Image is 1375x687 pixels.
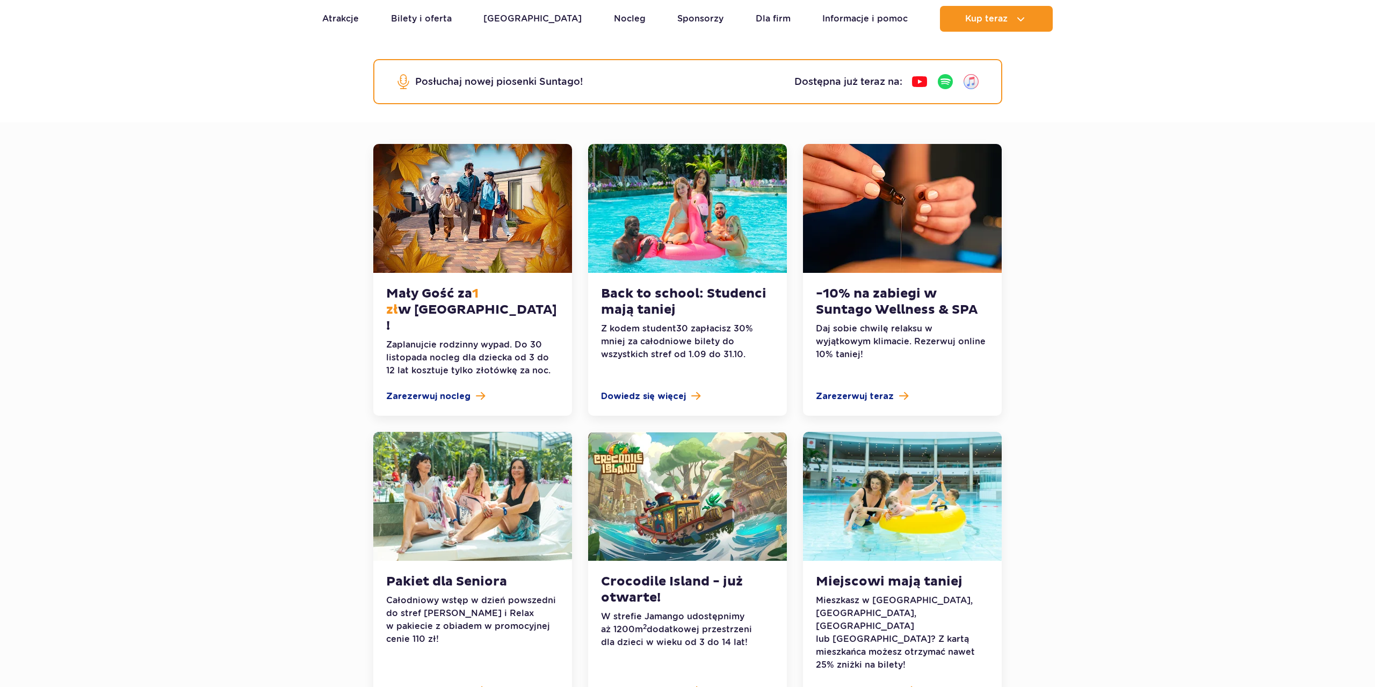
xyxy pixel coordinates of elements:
[386,286,479,318] span: 1 zł
[816,390,989,403] a: Zarezerwuj teraz
[756,6,791,32] a: Dla firm
[614,6,646,32] a: Nocleg
[601,390,774,403] a: Dowiedz się więcej
[373,432,572,561] img: Pakiet dla Seniora
[803,432,1002,561] img: Pięcioosobowa rodzina spędzająca dzień w&amp;nbsp;basenie w&amp;nbsp;parku wodnym, bawiąca się na...
[677,6,723,32] a: Sponsorzy
[386,286,559,334] h3: Mały Gość za w [GEOGRAPHIC_DATA]!
[386,594,559,646] p: Całodniowy wstęp w dzień powszedni do stref [PERSON_NAME] i Relax w pakiecie z obiadem w promocyj...
[937,73,954,90] img: Spotify
[386,338,559,377] p: Zaplanujcie rodzinny wypad. Do 30 listopada nocleg dla dziecka od 3 do 12 lat kosztuje tylko złot...
[588,144,787,273] img: Back to school: Studenci mają taniej
[816,594,989,671] p: Mieszkasz w [GEOGRAPHIC_DATA], [GEOGRAPHIC_DATA], [GEOGRAPHIC_DATA] lub [GEOGRAPHIC_DATA]? Z kart...
[601,286,774,318] h3: Back to school: Studenci mają taniej
[816,390,894,403] span: Zarezerwuj teraz
[965,14,1008,24] span: Kup teraz
[816,286,989,318] h3: -10% na zabiegi w Suntago Wellness & SPA
[386,390,471,403] span: Zarezerwuj nocleg
[643,623,647,631] sup: 2
[601,574,774,606] h3: Crocodile Island - już otwarte!
[803,144,1002,273] img: -10% na zabiegi w Suntago Wellness &amp; SPA
[386,574,559,590] h3: Pakiet dla Seniora
[391,6,452,32] a: Bilety i oferta
[601,322,774,361] p: Z kodem student30 zapłacisz 30% mniej za całodniowe bilety do wszystkich stref od 1.09 do 31.10.
[601,390,686,403] span: Dowiedz się więcej
[415,74,583,89] p: Posłuchaj nowej piosenki Suntago!
[940,6,1053,32] button: Kup teraz
[911,73,928,90] img: YouTube
[483,6,582,32] a: [GEOGRAPHIC_DATA]
[373,144,572,273] img: Mały Gość za &lt;span class=&quot;-cOrange&quot;&gt;1 zł&lt;/span&gt; w&amp;nbsp;Suntago Village!
[822,6,908,32] a: Informacje i pomoc
[794,74,902,89] p: Dostępna już teraz na:
[816,574,989,590] h3: Miejscowi mają taniej
[322,6,359,32] a: Atrakcje
[386,390,559,403] a: Zarezerwuj nocleg
[962,73,980,90] img: iTunes
[601,610,774,649] p: W strefie Jamango udostępnimy aż 1200m dodatkowej przestrzeni dla dzieci w wieku od 3 do 14 lat!
[816,322,989,361] p: Daj sobie chwilę relaksu w wyjątkowym klimacie. Rezerwuj online 10% taniej!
